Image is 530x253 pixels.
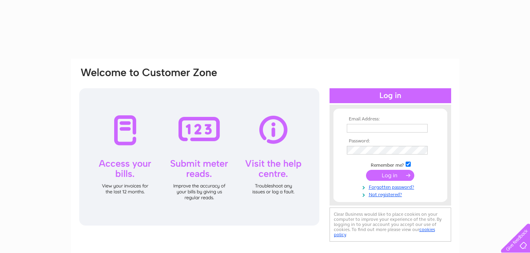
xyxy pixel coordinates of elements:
[345,116,436,122] th: Email Address:
[347,190,436,198] a: Not registered?
[366,170,414,181] input: Submit
[334,227,435,237] a: cookies policy
[347,183,436,190] a: Forgotten password?
[345,160,436,168] td: Remember me?
[330,207,451,242] div: Clear Business would like to place cookies on your computer to improve your experience of the sit...
[345,138,436,144] th: Password:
